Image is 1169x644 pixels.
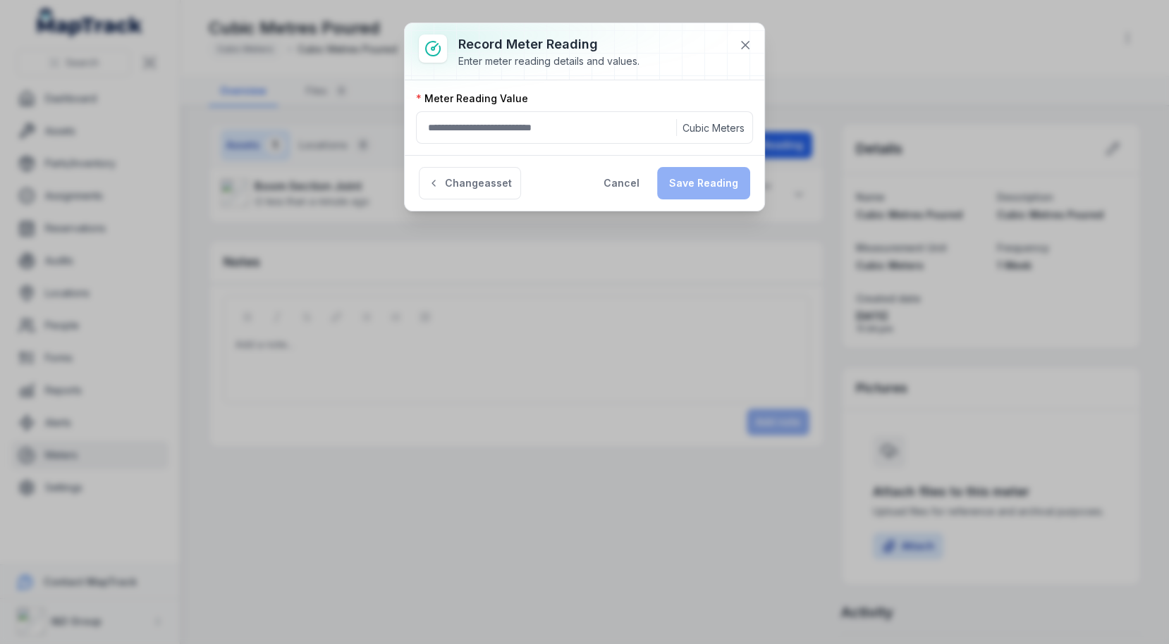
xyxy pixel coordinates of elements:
button: Cancel [592,167,651,199]
label: Meter Reading Value [416,92,528,106]
input: :r17p:-form-item-label [416,111,753,144]
div: Enter meter reading details and values. [458,54,639,68]
button: Changeasset [419,167,521,199]
h3: Record meter reading [458,35,639,54]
